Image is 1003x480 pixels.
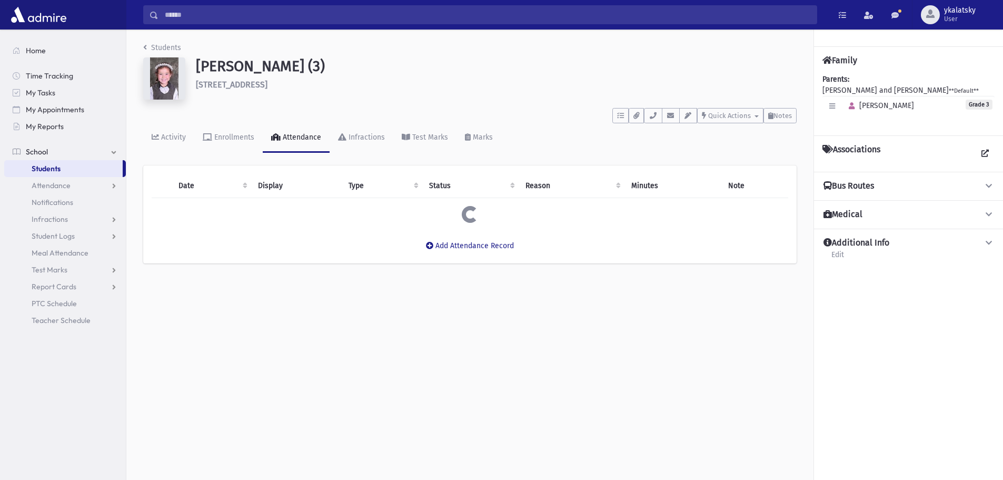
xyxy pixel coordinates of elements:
span: Test Marks [32,265,67,275]
span: Attendance [32,181,71,190]
span: Time Tracking [26,71,73,81]
th: Status [423,174,519,198]
a: Activity [143,123,194,153]
span: Students [32,164,61,173]
b: Parents: [822,75,849,84]
a: Infractions [330,123,393,153]
button: Additional Info [822,238,995,249]
a: Infractions [4,211,126,228]
span: Teacher Schedule [32,316,91,325]
a: Meal Attendance [4,244,126,261]
div: Enrollments [212,133,254,142]
nav: breadcrumb [143,42,181,57]
span: Notifications [32,198,73,207]
span: Home [26,46,46,55]
button: Add Attendance Record [419,236,521,255]
a: Teacher Schedule [4,312,126,329]
button: Notes [763,108,797,123]
a: Marks [456,123,501,153]
span: Notes [773,112,792,120]
a: View all Associations [976,144,995,163]
span: PTC Schedule [32,299,77,308]
h4: Medical [823,209,862,220]
span: Infractions [32,214,68,224]
a: Attendance [4,177,126,194]
h4: Additional Info [823,238,889,249]
h4: Associations [822,144,880,163]
div: [PERSON_NAME] and [PERSON_NAME] [822,74,995,127]
div: Test Marks [410,133,448,142]
a: Edit [831,249,845,268]
a: Students [4,160,123,177]
a: Notifications [4,194,126,211]
span: School [26,147,48,156]
span: Student Logs [32,231,75,241]
a: Enrollments [194,123,263,153]
a: My Appointments [4,101,126,118]
span: My Reports [26,122,64,131]
div: Marks [471,133,493,142]
a: Student Logs [4,228,126,244]
div: Infractions [346,133,385,142]
span: Quick Actions [708,112,751,120]
span: Meal Attendance [32,248,88,258]
a: Report Cards [4,278,126,295]
a: Students [143,43,181,52]
h6: [STREET_ADDRESS] [196,80,797,90]
span: User [944,15,976,23]
span: Grade 3 [966,100,992,110]
span: ykalatsky [944,6,976,15]
a: School [4,143,126,160]
a: My Reports [4,118,126,135]
h4: Family [822,55,857,65]
th: Date [172,174,252,198]
a: PTC Schedule [4,295,126,312]
th: Note [722,174,788,198]
span: Report Cards [32,282,76,291]
span: My Tasks [26,88,55,97]
a: Test Marks [4,261,126,278]
div: Activity [159,133,186,142]
input: Search [158,5,817,24]
span: [PERSON_NAME] [844,101,914,110]
h1: [PERSON_NAME] (3) [196,57,797,75]
a: My Tasks [4,84,126,101]
img: AdmirePro [8,4,69,25]
th: Type [342,174,423,198]
button: Quick Actions [697,108,763,123]
a: Time Tracking [4,67,126,84]
div: Attendance [281,133,321,142]
a: Attendance [263,123,330,153]
a: Test Marks [393,123,456,153]
button: Medical [822,209,995,220]
h4: Bus Routes [823,181,874,192]
span: My Appointments [26,105,84,114]
th: Minutes [625,174,722,198]
button: Bus Routes [822,181,995,192]
th: Reason [519,174,625,198]
th: Display [252,174,342,198]
a: Home [4,42,126,59]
